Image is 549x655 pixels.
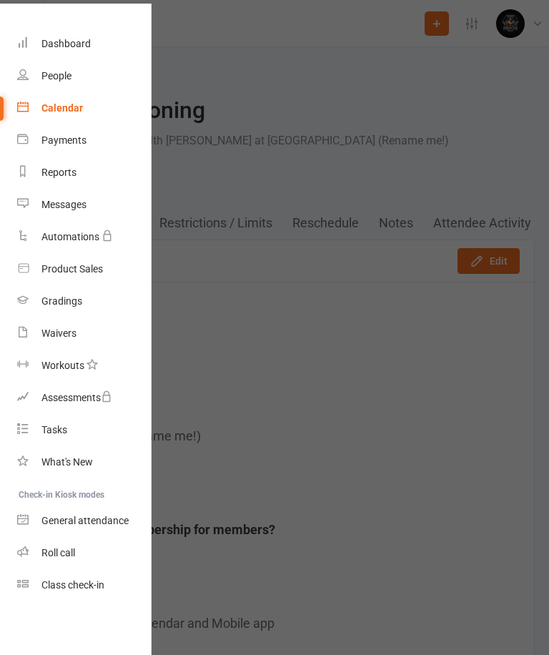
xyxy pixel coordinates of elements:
a: Assessments [17,382,152,414]
div: Class check-in [41,579,104,591]
a: Workouts [17,350,152,382]
a: Product Sales [17,253,152,285]
div: Reports [41,167,76,178]
div: What's New [41,456,93,468]
a: Tasks [17,414,152,446]
a: What's New [17,446,152,478]
a: Class kiosk mode [17,569,152,601]
div: Tasks [41,424,67,435]
a: Dashboard [17,28,152,60]
div: Product Sales [41,263,103,275]
div: Workouts [41,360,84,371]
a: General attendance kiosk mode [17,505,152,537]
div: General attendance [41,515,129,526]
div: Messages [41,199,86,210]
div: Gradings [41,295,82,307]
div: People [41,70,71,82]
a: Gradings [17,285,152,317]
div: Roll call [41,547,75,558]
div: Assessments [41,392,112,403]
a: Messages [17,189,152,221]
a: Roll call [17,537,152,569]
div: Dashboard [41,38,91,49]
a: People [17,60,152,92]
a: Calendar [17,92,152,124]
div: Automations [41,231,99,242]
div: Payments [41,134,86,146]
a: Automations [17,221,152,253]
a: Payments [17,124,152,157]
div: Calendar [41,102,83,114]
a: Reports [17,157,152,189]
a: Waivers [17,317,152,350]
div: Waivers [41,327,76,339]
